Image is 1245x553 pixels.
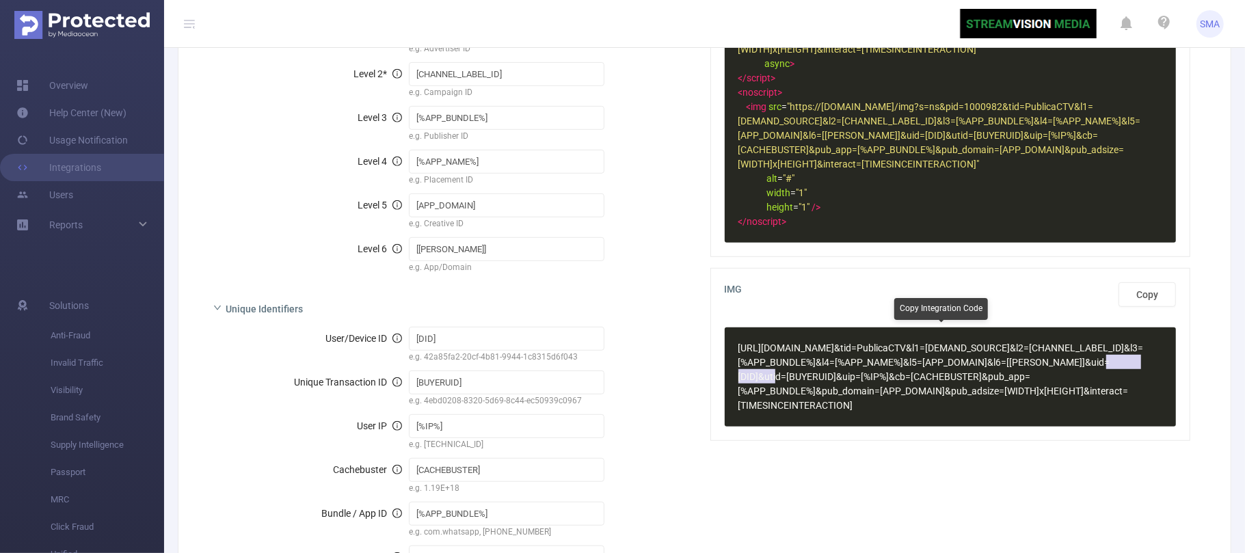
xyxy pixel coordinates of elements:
i: icon: info-circle [392,465,402,474]
a: Users [16,181,73,208]
div: e.g. Advertiser ID [409,42,604,57]
div: e.g. Placement ID [409,174,604,189]
span: height [767,202,794,213]
span: Anti-Fraud [51,322,164,349]
span: User IP [357,420,402,431]
div: icon: rightUnique Identifiers [202,293,694,322]
span: width [767,187,791,198]
span: [URL][DOMAIN_NAME] =PublicaCTV =[DEMAND_SOURCE] =[CHANNEL_LABEL_ID] =[%APP_BUNDLE%] =[%APP_NAME%]... [738,342,1144,411]
span: < [747,101,751,112]
span: < [738,87,743,98]
i: icon: info-circle [392,69,402,79]
span: Unique Transaction ID [294,377,402,388]
span: > [778,87,783,98]
span: = [738,202,821,213]
span: "#" [784,173,795,184]
span: > [771,72,776,83]
span: Passport [51,459,164,486]
span: &l2 [1010,342,1024,353]
i: icon: info-circle [392,509,402,518]
span: noscript [743,87,778,98]
span: async [765,58,790,69]
a: Reports [49,211,83,239]
i: icon: info-circle [392,200,402,210]
span: Invalid Traffic [51,349,164,377]
div: e.g. 4ebd0208-8320-5d69-8c44-ec50939c0967 [409,394,604,409]
span: User/Device ID [325,333,402,344]
i: icon: info-circle [392,113,402,122]
span: /> [812,202,821,213]
img: Protected Media [14,11,150,39]
span: Level 2 [353,68,402,79]
span: &tid [835,342,852,353]
span: &interact [1084,386,1123,396]
span: alt [767,173,778,184]
a: Integrations [16,154,101,181]
span: SMA [1201,10,1220,38]
span: "https://[DOMAIN_NAME]/img?s=ns&pid=1000982&tid=PublicaCTV&l1=[DEMAND_SOURCE]&l2=[CHANNEL_LABEL_I... [738,101,1141,170]
span: = [738,187,807,198]
span: &l1 [907,342,920,353]
span: Level 5 [358,200,402,211]
div: e.g. Creative ID [409,217,604,232]
span: > [790,58,795,69]
span: &uip [837,371,856,382]
i: icon: info-circle [392,244,402,254]
div: e.g. [TECHNICAL_ID] [409,438,604,453]
span: Supply Intelligence [51,431,164,459]
span: &l5 [904,357,918,368]
span: "1" [799,202,810,213]
span: Bundle / App ID [321,508,402,519]
span: > [782,216,787,227]
span: img [751,101,767,112]
div: e.g. 42a85fa2-20cf-4b81-9944-1c8315d6f043 [409,351,604,366]
span: Visibility [51,377,164,404]
span: &l3 [1125,342,1138,353]
span: Solutions [49,292,89,319]
div: e.g. App/Domain [409,261,604,276]
span: = [738,173,795,184]
span: &l4 [816,357,830,368]
div: e.g. Campaign ID [409,86,604,101]
span: Level 6 [358,243,402,254]
div: e.g. com.whatsapp, [PHONE_NUMBER] [409,526,604,541]
span: Reports [49,219,83,230]
span: &l6 [988,357,1002,368]
button: Copy [1119,282,1176,307]
span: Level 3 [358,112,402,123]
a: Overview [16,72,88,99]
i: icon: right [213,304,222,312]
div: e.g. Publisher ID [409,130,604,145]
span: </ [738,216,747,227]
span: &pub_domain [816,386,875,396]
span: Cachebuster [333,464,402,475]
span: &uid [1086,357,1105,368]
i: icon: info-circle [392,377,402,387]
span: Level 4 [358,156,402,167]
span: &cb [889,371,906,382]
i: icon: info-circle [392,421,402,431]
span: MRC [51,486,164,513]
i: icon: info-circle [392,157,402,166]
span: "1" [796,187,807,198]
span: &pub_app [982,371,1026,382]
span: &pub_adsize [946,386,1000,396]
span: Click Fraud [51,513,164,541]
span: = [738,101,1141,170]
div: Copy Integration Code [894,298,988,320]
a: Usage Notification [16,126,128,154]
span: </ [738,72,747,83]
span: Brand Safety [51,404,164,431]
span: &utid [759,371,781,382]
span: noscript [747,216,782,227]
span: IMG [725,282,1177,307]
i: icon: info-circle [392,334,402,343]
span: script [747,72,771,83]
div: e.g. 1.19E+18 [409,482,604,497]
a: Help Center (New) [16,99,126,126]
span: src [769,101,782,112]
